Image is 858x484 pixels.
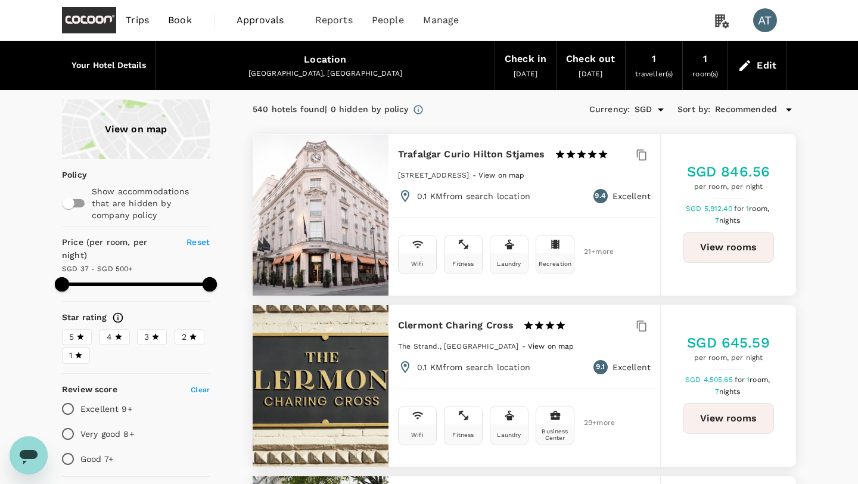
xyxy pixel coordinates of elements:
a: View on map [62,100,210,159]
span: People [372,13,404,27]
span: Trips [126,13,149,27]
h5: SGD 645.59 [687,333,770,352]
span: Recommended [715,103,777,116]
div: Check out [566,51,615,67]
p: 0.1 KM from search location [417,190,530,202]
span: nights [719,216,740,225]
p: 0.1 KM from search location [417,361,530,373]
span: 9.1 [596,361,604,373]
p: Policy [62,169,70,181]
span: SGD 5,912.40 [686,204,734,213]
div: Recreation [539,260,572,267]
span: Book [168,13,192,27]
h5: SGD 846.56 [687,162,770,181]
span: traveller(s) [635,70,673,78]
span: 21 + more [584,248,602,256]
div: Edit [757,57,776,74]
div: 1 [652,51,656,67]
div: [GEOGRAPHIC_DATA], [GEOGRAPHIC_DATA] [166,68,485,80]
span: for [734,204,746,213]
iframe: Button to launch messaging window [10,436,48,474]
span: [STREET_ADDRESS] [398,171,469,179]
span: The Strand., [GEOGRAPHIC_DATA] [398,342,519,350]
div: AT [753,8,777,32]
span: 7 [715,387,742,396]
span: room, [749,204,769,213]
h6: Review score [62,383,117,396]
button: View rooms [683,232,774,263]
div: Check in [505,51,546,67]
p: Show accommodations that are hidden by company policy [92,185,209,221]
span: 5 [69,331,74,343]
div: Fitness [452,260,474,267]
div: Location [304,51,346,68]
span: 1 [69,349,72,362]
a: View on map [528,341,574,350]
div: Wifi [411,432,424,438]
div: Business Center [539,428,571,441]
div: 1 [703,51,707,67]
span: room, [750,376,770,384]
span: 1 [746,204,771,213]
span: SGD 37 - SGD 500+ [62,265,133,273]
span: SGD 4,505.65 [685,376,735,384]
span: 4 [107,331,112,343]
span: per room, per night [687,352,770,364]
span: 9.4 [595,190,605,202]
span: 2 [182,331,186,343]
span: Clear [191,386,210,394]
p: Excellent 9+ [80,403,132,415]
span: - [472,171,478,179]
div: Wifi [411,260,424,267]
span: View on map [478,171,525,179]
img: Cocoon Capital [62,7,116,33]
svg: Star ratings are awarded to properties to represent the quality of services, facilities, and amen... [112,312,124,324]
span: for [735,376,747,384]
p: Very good 8+ [80,428,134,440]
span: 7 [715,216,742,225]
h6: Trafalgar Curio Hilton Stjames [398,146,545,163]
span: [DATE] [514,70,537,78]
div: Laundry [497,260,521,267]
span: nights [719,387,740,396]
span: 1 [747,376,772,384]
h6: Sort by : [677,103,710,116]
span: View on map [528,342,574,350]
div: Laundry [497,432,521,438]
h6: Price (per room, per night) [62,236,173,262]
span: Approvals [237,13,296,27]
span: [DATE] [579,70,602,78]
button: View rooms [683,403,774,434]
span: Reset [186,237,210,247]
span: per room, per night [687,181,770,193]
h6: Clermont Charing Cross [398,317,514,334]
p: Excellent [613,190,651,202]
span: 3 [144,331,149,343]
h6: Star rating [62,311,107,324]
span: room(s) [692,70,718,78]
div: Fitness [452,432,474,438]
div: 540 hotels found | 0 hidden by policy [253,103,408,116]
a: View on map [478,170,525,179]
span: 29 + more [584,419,602,427]
h6: Your Hotel Details [71,59,146,72]
p: Good 7+ [80,453,113,465]
button: Open [652,101,669,118]
p: Excellent [613,361,651,373]
h6: Currency : [589,103,630,116]
span: Manage [423,13,459,27]
span: - [522,342,528,350]
span: Reports [315,13,353,27]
